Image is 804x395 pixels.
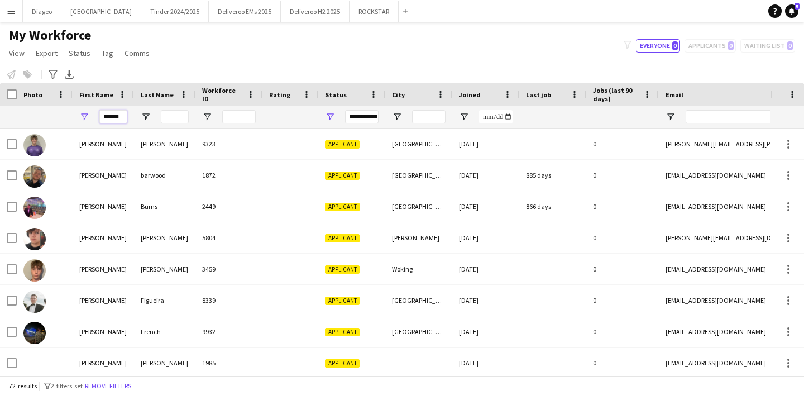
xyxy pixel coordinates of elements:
span: Email [666,91,683,99]
div: 8339 [195,285,262,316]
input: Workforce ID Filter Input [222,110,256,123]
div: 1985 [195,348,262,378]
img: Daniel Coates [23,228,46,250]
div: Burns [134,191,195,222]
div: [DATE] [452,129,519,159]
div: French [134,316,195,347]
span: 5 [795,3,800,10]
app-action-btn: Export XLSX [63,68,76,81]
div: 866 days [519,191,586,222]
div: [GEOGRAPHIC_DATA] [385,160,452,191]
div: Figueira [134,285,195,316]
span: Joined [459,91,481,99]
span: First Name [79,91,113,99]
app-action-btn: Advanced filters [46,68,60,81]
div: [PERSON_NAME] [73,285,134,316]
input: Joined Filter Input [479,110,513,123]
div: 0 [586,191,659,222]
span: Last Name [141,91,174,99]
div: 0 [586,348,659,378]
span: Export [36,48,58,58]
span: Applicant [325,265,360,274]
img: Daniel Burns [23,197,46,219]
div: [PERSON_NAME] [134,348,195,378]
div: [DATE] [452,160,519,191]
div: [PERSON_NAME] [73,160,134,191]
a: Status [64,46,95,60]
div: Woking [385,254,452,284]
button: Tinder 2024/2025 [141,1,209,22]
div: [PERSON_NAME] [385,222,452,253]
img: Daniel Drakeford [23,259,46,282]
span: Applicant [325,140,360,149]
span: View [9,48,25,58]
div: [GEOGRAPHIC_DATA] [385,316,452,347]
span: Applicant [325,328,360,336]
button: [GEOGRAPHIC_DATA] [61,1,141,22]
div: 1872 [195,160,262,191]
span: Applicant [325,359,360,368]
button: Open Filter Menu [459,112,469,122]
button: Open Filter Menu [141,112,151,122]
div: [GEOGRAPHIC_DATA] [385,191,452,222]
span: My Workforce [9,27,91,44]
a: Tag [97,46,118,60]
input: City Filter Input [412,110,446,123]
div: [PERSON_NAME] [134,129,195,159]
div: [DATE] [452,285,519,316]
img: daniel barwood [23,165,46,188]
div: barwood [134,160,195,191]
div: [PERSON_NAME] [73,348,134,378]
img: Daniel French [23,322,46,344]
span: Jobs (last 90 days) [593,86,639,103]
button: Open Filter Menu [79,112,89,122]
input: First Name Filter Input [99,110,127,123]
button: ROCKSTAR [350,1,399,22]
div: [DATE] [452,222,519,253]
div: 0 [586,222,659,253]
span: Last job [526,91,551,99]
a: View [4,46,29,60]
a: Export [31,46,62,60]
div: [PERSON_NAME] [73,254,134,284]
div: 3459 [195,254,262,284]
div: 2449 [195,191,262,222]
span: Applicant [325,203,360,211]
span: Applicant [325,297,360,305]
button: Diageo [23,1,61,22]
div: [PERSON_NAME] [134,254,195,284]
div: [PERSON_NAME] [73,129,134,159]
div: 0 [586,285,659,316]
div: 5804 [195,222,262,253]
button: Everyone0 [636,39,680,53]
div: [DATE] [452,348,519,378]
span: Applicant [325,172,360,180]
span: Comms [125,48,150,58]
span: Photo [23,91,42,99]
button: Remove filters [83,380,133,392]
div: 0 [586,316,659,347]
a: Comms [120,46,154,60]
span: Workforce ID [202,86,242,103]
div: 0 [586,160,659,191]
div: 885 days [519,160,586,191]
div: [PERSON_NAME] [73,222,134,253]
div: 9323 [195,129,262,159]
div: [PERSON_NAME] [73,316,134,347]
span: Status [69,48,90,58]
span: Tag [102,48,113,58]
div: 0 [586,254,659,284]
button: Deliveroo H2 2025 [281,1,350,22]
button: Open Filter Menu [666,112,676,122]
div: [GEOGRAPHIC_DATA] [385,129,452,159]
span: 2 filters set [51,382,83,390]
span: Status [325,91,347,99]
div: 9932 [195,316,262,347]
div: [PERSON_NAME] [134,222,195,253]
div: [DATE] [452,191,519,222]
a: 5 [785,4,798,18]
img: Daniel Andrews [23,134,46,156]
span: Applicant [325,234,360,242]
button: Open Filter Menu [325,112,335,122]
input: Last Name Filter Input [161,110,189,123]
